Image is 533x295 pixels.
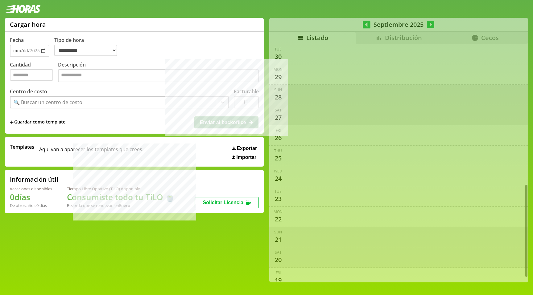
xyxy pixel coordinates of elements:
button: Exportar [230,145,259,152]
span: Solicitar Licencia [203,200,243,205]
div: Vacaciones disponibles [10,186,52,192]
textarea: Descripción [58,69,259,82]
select: Tipo de hora [54,45,117,56]
div: Tiempo Libre Optativo (TiLO) disponible [67,186,175,192]
label: Fecha [10,37,24,43]
span: Aqui van a aparecer los templates que crees. [39,143,143,160]
h2: Información útil [10,175,58,184]
h1: Consumiste todo tu TiLO 🍵 [67,192,175,203]
span: + [10,119,14,126]
span: Exportar [237,146,257,151]
span: +Guardar como template [10,119,65,126]
button: Solicitar Licencia [195,197,259,208]
h1: 0 días [10,192,52,203]
div: 🔍 Buscar un centro de costo [14,99,82,106]
label: Facturable [234,88,259,95]
span: Importar [236,155,256,160]
span: Templates [10,143,34,150]
label: Cantidad [10,61,58,84]
input: Cantidad [10,69,53,81]
label: Tipo de hora [54,37,122,57]
label: Descripción [58,61,259,84]
div: Recordá que se renuevan en [67,203,175,208]
h1: Cargar hora [10,20,46,29]
label: Centro de costo [10,88,47,95]
div: De otros años: 0 días [10,203,52,208]
img: logotipo [5,5,41,13]
b: Enero [119,203,130,208]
